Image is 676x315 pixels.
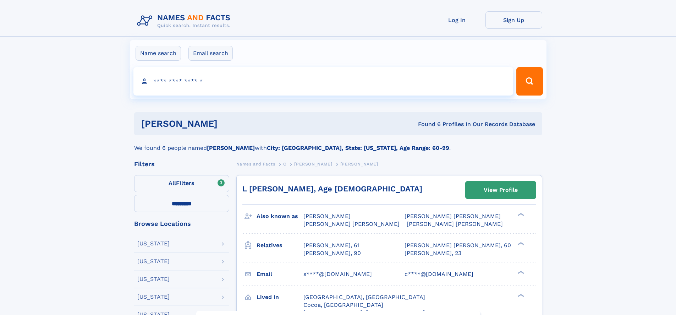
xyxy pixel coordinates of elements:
span: [PERSON_NAME] [PERSON_NAME] [405,213,501,219]
span: Cocoa, [GEOGRAPHIC_DATA] [303,302,383,308]
input: search input [133,67,513,96]
a: [PERSON_NAME] [PERSON_NAME], 60 [405,241,511,249]
span: [PERSON_NAME] [303,213,351,219]
a: [PERSON_NAME], 61 [303,241,359,249]
b: City: [GEOGRAPHIC_DATA], State: [US_STATE], Age Range: 60-99 [267,145,449,151]
div: ❯ [516,293,524,298]
div: We found 6 people named with . [134,135,542,152]
label: Name search [136,46,181,61]
h3: Relatives [257,239,303,251]
label: Email search [188,46,233,61]
span: [PERSON_NAME] [340,162,378,167]
label: Filters [134,175,229,192]
a: C [283,159,286,168]
h1: [PERSON_NAME] [141,119,318,128]
span: C [283,162,286,167]
div: Browse Locations [134,221,229,227]
span: [PERSON_NAME] [PERSON_NAME] [407,221,503,227]
div: [US_STATE] [137,294,170,300]
div: [US_STATE] [137,259,170,264]
span: [PERSON_NAME] [294,162,332,167]
div: ❯ [516,212,524,217]
h3: Also known as [257,210,303,222]
a: Sign Up [485,11,542,29]
div: View Profile [484,182,518,198]
b: [PERSON_NAME] [207,145,255,151]
img: Logo Names and Facts [134,11,236,31]
div: [US_STATE] [137,276,170,282]
a: L [PERSON_NAME], Age [DEMOGRAPHIC_DATA] [242,184,422,193]
div: Found 6 Profiles In Our Records Database [318,120,535,128]
div: ❯ [516,241,524,246]
div: [US_STATE] [137,241,170,246]
span: All [169,180,176,186]
span: [PERSON_NAME] [PERSON_NAME] [303,221,400,227]
a: [PERSON_NAME] [294,159,332,168]
a: View Profile [466,181,536,199]
div: Filters [134,161,229,167]
a: Names and Facts [236,159,275,168]
div: ❯ [516,270,524,275]
span: [GEOGRAPHIC_DATA], [GEOGRAPHIC_DATA] [303,294,425,300]
a: [PERSON_NAME], 90 [303,249,361,257]
h3: Email [257,268,303,280]
a: [PERSON_NAME], 23 [405,249,461,257]
button: Search Button [516,67,543,96]
h3: Lived in [257,291,303,303]
a: Log In [429,11,485,29]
